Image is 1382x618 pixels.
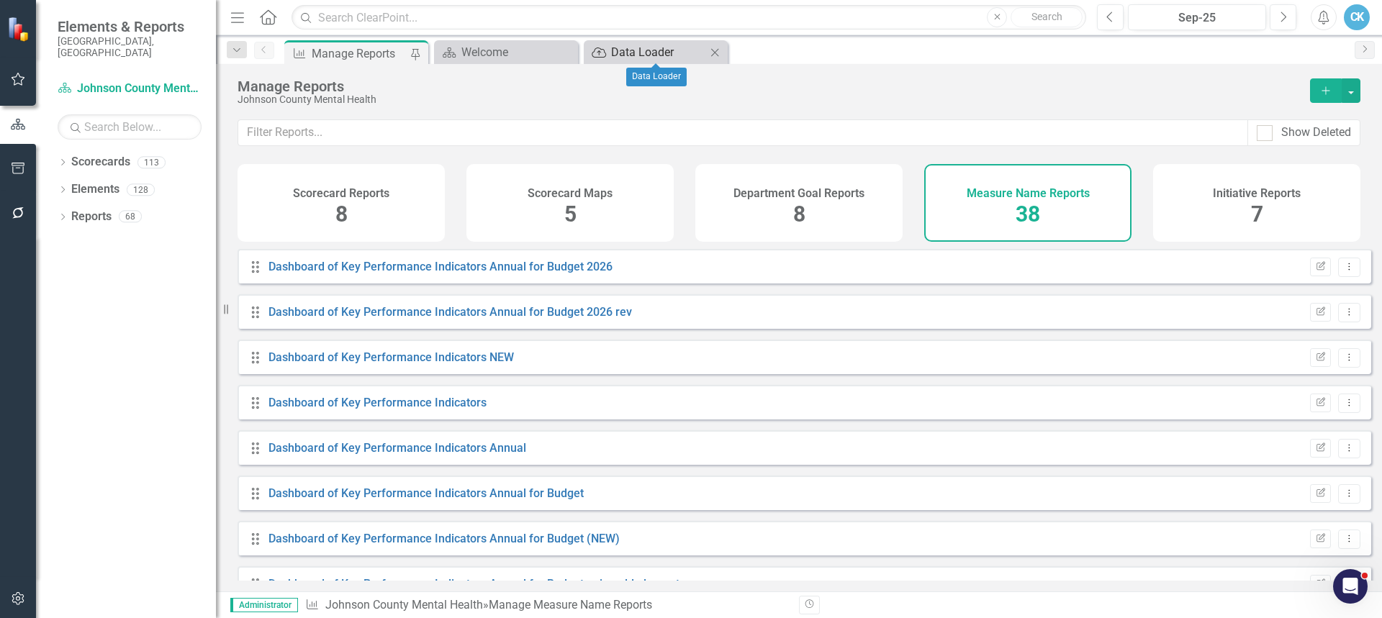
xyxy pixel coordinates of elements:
[71,154,130,171] a: Scorecards
[230,598,298,612] span: Administrator
[1128,4,1266,30] button: Sep-25
[1251,201,1263,227] span: 7
[268,486,584,500] a: Dashboard of Key Performance Indicators Annual for Budget
[1213,187,1301,200] h4: Initiative Reports
[58,81,202,97] a: Johnson County Mental Health
[1133,9,1261,27] div: Sep-25
[268,441,526,455] a: Dashboard of Key Performance Indicators Annual
[268,350,514,364] a: Dashboard of Key Performance Indicators NEW
[305,597,788,614] div: » Manage Measure Name Reports
[438,43,574,61] a: Welcome
[312,45,407,63] div: Manage Reports
[528,187,613,200] h4: Scorecard Maps
[564,201,577,227] span: 5
[137,156,166,168] div: 113
[238,78,1296,94] div: Manage Reports
[58,18,202,35] span: Elements & Reports
[268,577,685,591] a: Dashboard of Key Performance Indicators Annual for Budget-using old elements
[587,43,706,61] a: Data Loader
[268,532,620,545] a: Dashboard of Key Performance Indicators Annual for Budget (NEW)
[238,119,1248,146] input: Filter Reports...
[71,209,112,225] a: Reports
[1281,124,1351,141] div: Show Deleted
[268,305,632,319] a: Dashboard of Key Performance Indicators Annual for Budget 2026 rev
[325,598,483,612] a: Johnson County Mental Health
[1016,201,1040,227] span: 38
[119,211,142,223] div: 68
[268,396,487,409] a: Dashboard of Key Performance Indicators
[292,5,1086,30] input: Search ClearPoint...
[1011,7,1083,27] button: Search
[967,187,1090,200] h4: Measure Name Reports
[71,181,119,198] a: Elements
[335,201,348,227] span: 8
[1333,569,1368,604] iframe: Intercom live chat
[793,201,805,227] span: 8
[461,43,574,61] div: Welcome
[611,43,706,61] div: Data Loader
[293,187,389,200] h4: Scorecard Reports
[1031,11,1062,22] span: Search
[7,16,32,41] img: ClearPoint Strategy
[733,187,864,200] h4: Department Goal Reports
[626,68,687,86] div: Data Loader
[238,94,1296,105] div: Johnson County Mental Health
[268,260,613,273] a: Dashboard of Key Performance Indicators Annual for Budget 2026
[1344,4,1370,30] button: CK
[58,114,202,140] input: Search Below...
[127,183,155,196] div: 128
[58,35,202,59] small: [GEOGRAPHIC_DATA], [GEOGRAPHIC_DATA]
